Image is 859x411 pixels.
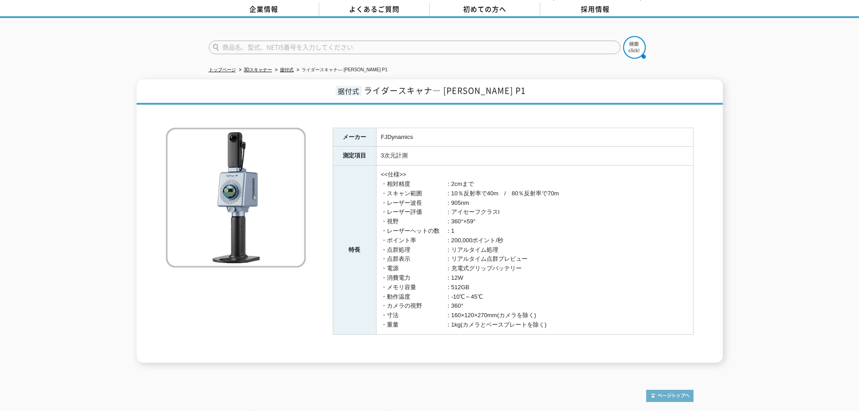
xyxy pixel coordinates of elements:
[463,4,506,14] span: 初めての方へ
[295,65,387,75] li: ライダースキャナ― [PERSON_NAME] P1
[376,147,693,166] td: 3次元計測
[209,3,319,16] a: 企業情報
[166,128,306,268] img: ライダースキャナ― FJD Trion P1
[364,84,526,97] span: ライダースキャナ― [PERSON_NAME] P1
[333,128,376,147] th: メーカー
[376,128,693,147] td: FJDynamics
[376,166,693,335] td: <<仕様>> ・相対精度 ：2cmまで ・スキャン範囲 ：10％反射率で40m / 80％反射率で70m ・レーザー波長 ：905nm ・レーザー評価 ：アイセーフクラスI ・視野 ：360°×...
[209,67,236,72] a: トップページ
[540,3,651,16] a: 採用情報
[623,36,646,59] img: btn_search.png
[335,86,362,96] span: 据付式
[244,67,272,72] a: 3Dスキャナー
[333,166,376,335] th: 特長
[430,3,540,16] a: 初めての方へ
[333,147,376,166] th: 測定項目
[209,41,620,54] input: 商品名、型式、NETIS番号を入力してください
[319,3,430,16] a: よくあるご質問
[646,390,694,402] img: トップページへ
[280,67,294,72] a: 据付式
